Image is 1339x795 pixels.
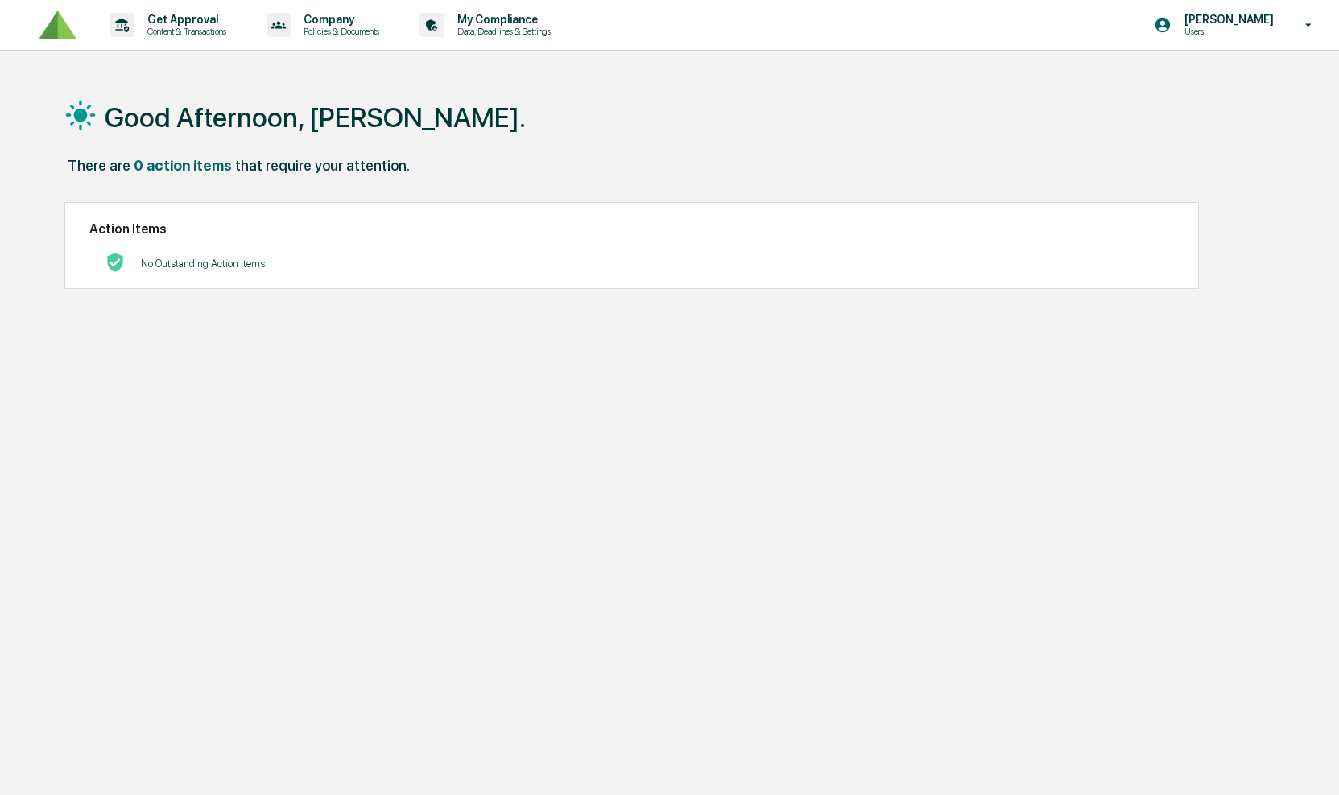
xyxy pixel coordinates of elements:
p: [PERSON_NAME] [1172,13,1282,26]
h1: Good Afternoon, [PERSON_NAME]. [105,101,526,134]
p: Data, Deadlines & Settings [444,26,559,37]
img: No Actions logo [105,253,125,272]
div: 0 action items [134,157,232,174]
p: Policies & Documents [291,26,387,37]
h2: Action Items [89,221,1174,237]
div: There are [68,157,130,174]
p: Users [1172,26,1282,37]
p: My Compliance [444,13,559,26]
img: logo [39,10,77,40]
p: No Outstanding Action Items [141,257,265,270]
div: that require your attention. [235,157,410,174]
p: Content & Transactions [134,26,234,37]
p: Get Approval [134,13,234,26]
p: Company [291,13,387,26]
